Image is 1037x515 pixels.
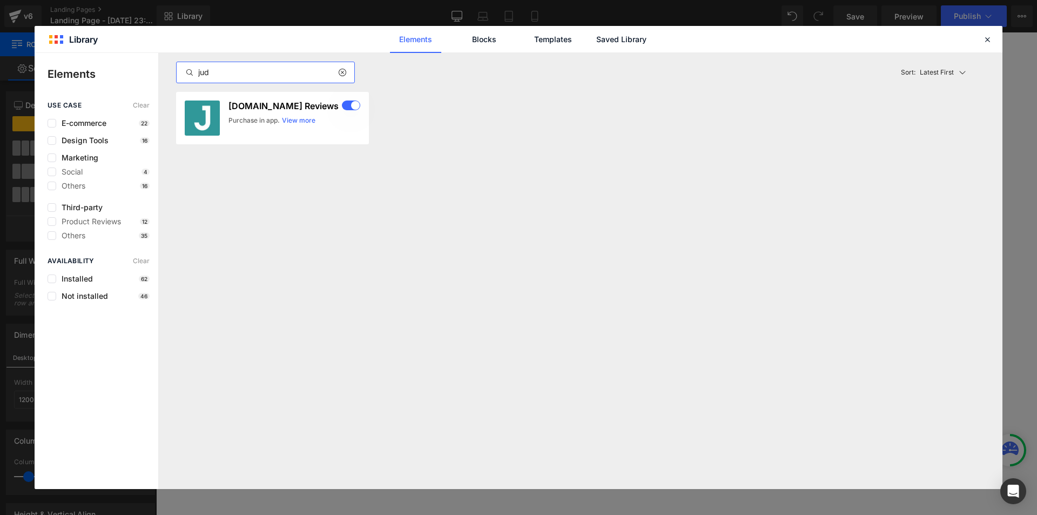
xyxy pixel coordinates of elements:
span: Sort: [901,69,915,76]
a: Elements [390,26,441,53]
p: 22 [139,120,150,126]
div: Open Intercom Messenger [1000,478,1026,504]
span: Installed [56,275,93,283]
span: Availability [48,257,95,265]
span: E-commerce [56,119,106,128]
span: Not installed [56,292,108,300]
span: Third-party [56,203,103,212]
span: use case [48,102,82,109]
p: 62 [139,276,150,282]
p: 16 [140,183,150,189]
span: Clear [133,257,150,265]
p: Latest First [920,68,954,77]
a: Templates [527,26,578,53]
span: Marketing [56,153,98,162]
p: 46 [138,293,150,299]
a: Blocks [459,26,510,53]
p: Elements [48,66,158,82]
img: judge-me.jpg [185,101,220,136]
span: Others [56,182,85,190]
p: 16 [140,137,150,144]
h3: [DOMAIN_NAME] Reviews [228,101,340,111]
span: Product Reviews [56,217,121,226]
div: Purchase in app. [228,116,280,125]
span: Clear [133,102,150,109]
span: Social [56,168,83,176]
span: Design Tools [56,136,109,145]
button: Latest FirstSort:Latest First [897,62,986,83]
p: 12 [140,218,150,225]
p: 4 [142,169,150,175]
a: View more [282,116,315,125]
a: Saved Library [596,26,647,53]
p: 35 [139,232,150,239]
span: Others [56,231,85,240]
input: E.g. Reviews, Bundle, Sales boost... [177,66,354,79]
